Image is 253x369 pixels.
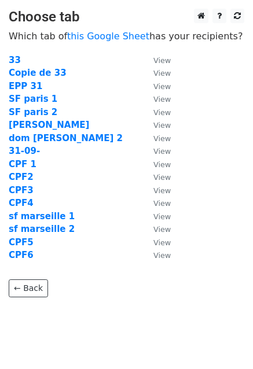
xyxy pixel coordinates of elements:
[153,251,171,260] small: View
[142,133,171,143] a: View
[9,146,40,156] a: 31-09-
[9,279,48,297] a: ← Back
[153,186,171,195] small: View
[153,160,171,169] small: View
[153,147,171,156] small: View
[9,107,57,117] a: SF paris 2
[142,198,171,208] a: View
[9,250,34,260] a: CPF6
[142,55,171,65] a: View
[9,120,89,130] a: [PERSON_NAME]
[153,173,171,182] small: View
[142,159,171,169] a: View
[153,121,171,130] small: View
[142,185,171,195] a: View
[142,237,171,248] a: View
[9,9,244,25] h3: Choose tab
[142,68,171,78] a: View
[9,94,57,104] a: SF paris 1
[142,250,171,260] a: View
[9,30,244,42] p: Which tab of has your recipients?
[142,120,171,130] a: View
[9,211,75,222] a: sf marseille 1
[153,82,171,91] small: View
[142,224,171,234] a: View
[9,198,34,208] a: CPF4
[153,199,171,208] small: View
[9,172,34,182] a: CPF2
[9,133,123,143] a: dom [PERSON_NAME] 2
[9,224,75,234] a: sf marseille 2
[9,81,42,91] a: EPP 31
[9,159,36,169] a: CPF 1
[142,211,171,222] a: View
[153,238,171,247] small: View
[9,237,34,248] a: CPF5
[9,55,21,65] a: 33
[153,95,171,104] small: View
[142,107,171,117] a: View
[142,94,171,104] a: View
[153,69,171,78] small: View
[67,31,149,42] a: this Google Sheet
[142,146,171,156] a: View
[153,108,171,117] small: View
[153,134,171,143] small: View
[142,172,171,182] a: View
[142,81,171,91] a: View
[153,225,171,234] small: View
[153,56,171,65] small: View
[153,212,171,221] small: View
[9,68,67,78] a: Copie de 33
[9,185,34,195] a: CPF3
